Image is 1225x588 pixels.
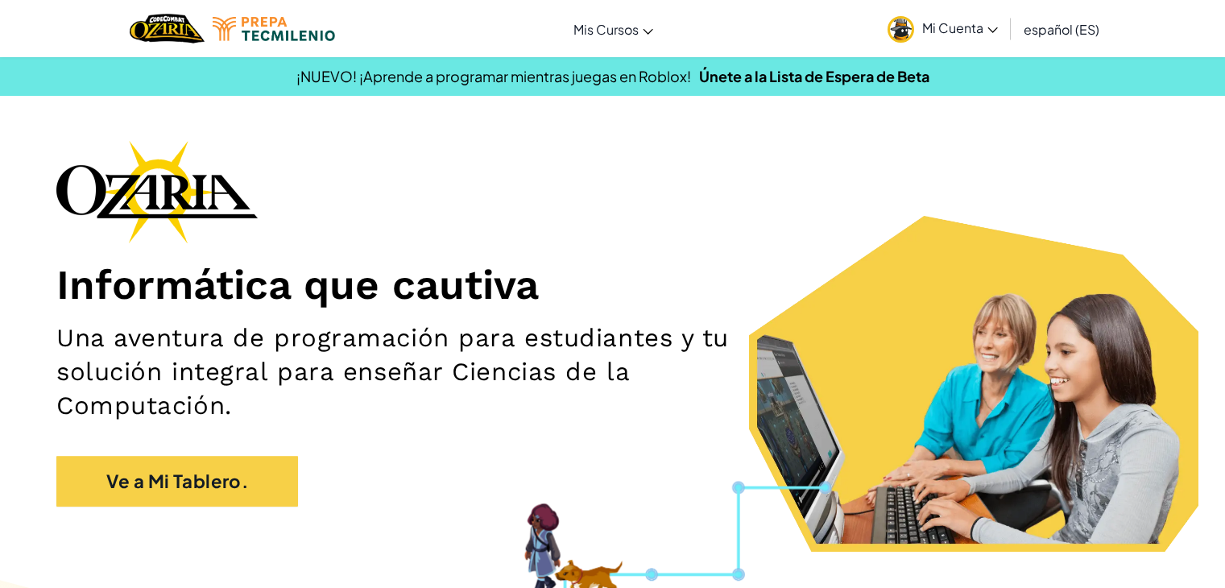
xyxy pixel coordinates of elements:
span: Mis Cursos [573,21,639,38]
a: Únete a la Lista de Espera de Beta [699,67,929,85]
a: español (ES) [1016,7,1107,51]
span: ¡NUEVO! ¡Aprende a programar mientras juegas en Roblox! [296,67,691,85]
img: Home [130,12,205,45]
span: español (ES) [1024,21,1099,38]
span: Mi Cuenta [922,19,998,36]
a: Ve a Mi Tablero. [56,456,298,507]
a: Mis Cursos [565,7,661,51]
h2: Una aventura de programación para estudiantes y tu solución integral para enseñar Ciencias de la ... [56,321,801,424]
img: Ozaria branding logo [56,140,258,243]
h1: Informática que cautiva [56,259,1169,309]
img: avatar [888,16,914,43]
img: Tecmilenio logo [213,17,335,41]
a: Mi Cuenta [879,3,1006,54]
a: Ozaria by CodeCombat logo [130,12,205,45]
